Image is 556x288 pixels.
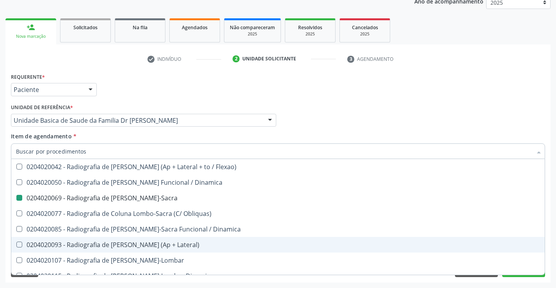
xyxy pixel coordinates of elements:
div: person_add [27,23,35,32]
span: Na fila [133,24,147,31]
div: 0204020077 - Radiografia de Coluna Lombo-Sacra (C/ Obliquas) [16,210,540,217]
div: 0204020050 - Radiografia de [PERSON_NAME] Funcional / Dinamica [16,179,540,186]
span: Cancelados [352,24,378,31]
div: 0204020085 - Radiografia de [PERSON_NAME]-Sacra Funcional / Dinamica [16,226,540,232]
div: 0204020069 - Radiografia de [PERSON_NAME]-Sacra [16,195,540,201]
div: 0204020107 - Radiografia de [PERSON_NAME]-Lombar [16,257,540,263]
label: Unidade de referência [11,102,73,114]
label: Requerente [11,71,45,83]
div: 2 [233,55,240,62]
div: 0204020093 - Radiografia de [PERSON_NAME] (Ap + Lateral) [16,242,540,248]
span: Item de agendamento [11,133,72,140]
div: Unidade solicitante [242,55,296,62]
span: Resolvidos [298,24,322,31]
div: Nova marcação [11,34,51,39]
div: 0204020115 - Radiografia de [PERSON_NAME]-Lombar Dinamica [16,273,540,279]
span: Unidade Basica de Saude da Familia Dr [PERSON_NAME] [14,117,260,124]
div: 0204020042 - Radiografia de [PERSON_NAME] (Ap + Lateral + to / Flexao) [16,164,540,170]
span: Não compareceram [230,24,275,31]
input: Buscar por procedimentos [16,143,532,159]
div: 2025 [291,31,330,37]
span: Solicitados [73,24,98,31]
span: Paciente [14,86,81,94]
div: 2025 [230,31,275,37]
span: Agendados [182,24,208,31]
div: 2025 [345,31,384,37]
